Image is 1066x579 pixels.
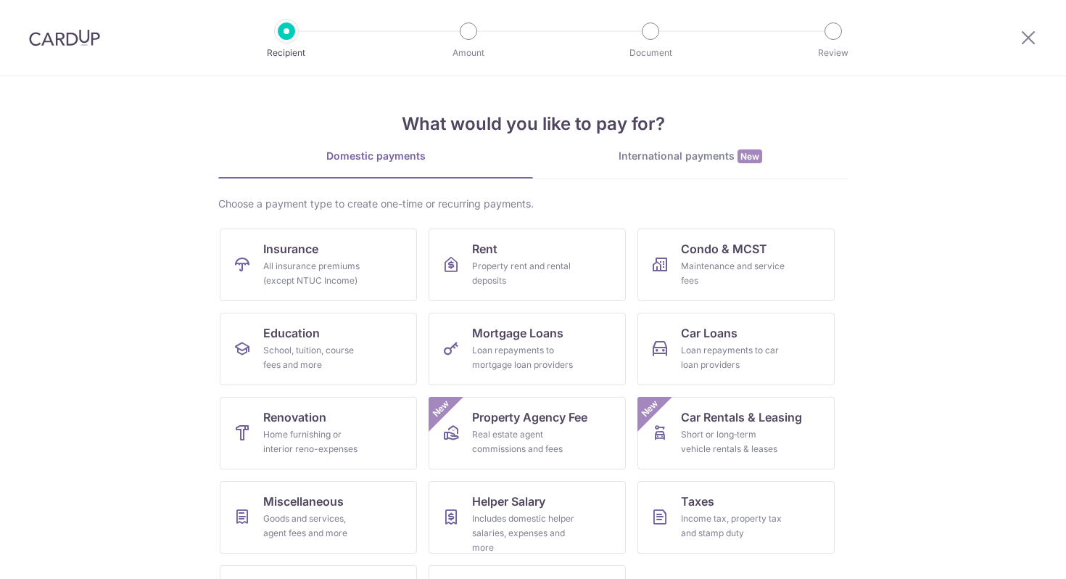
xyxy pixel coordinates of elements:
[218,149,533,163] div: Domestic payments
[681,512,785,541] div: Income tax, property tax and stamp duty
[972,535,1051,572] iframe: Opens a widget where you can find more information
[472,343,577,372] div: Loan repayments to mortgage loan providers
[263,408,326,426] span: Renovation
[233,46,340,60] p: Recipient
[681,408,802,426] span: Car Rentals & Leasing
[780,46,887,60] p: Review
[638,397,662,421] span: New
[472,240,497,258] span: Rent
[218,111,848,137] h4: What would you like to pay for?
[220,229,417,301] a: InsuranceAll insurance premiums (except NTUC Income)
[220,313,417,385] a: EducationSchool, tuition, course fees and more
[415,46,522,60] p: Amount
[263,493,344,510] span: Miscellaneous
[681,427,785,456] div: Short or long‑term vehicle rentals & leases
[220,397,417,469] a: RenovationHome furnishing or interior reno-expenses
[681,493,714,510] span: Taxes
[472,408,587,426] span: Property Agency Fee
[263,343,368,372] div: School, tuition, course fees and more
[429,397,453,421] span: New
[429,397,626,469] a: Property Agency FeeReal estate agent commissions and feesNew
[218,197,848,211] div: Choose a payment type to create one-time or recurring payments.
[263,427,368,456] div: Home furnishing or interior reno-expenses
[263,240,318,258] span: Insurance
[637,397,835,469] a: Car Rentals & LeasingShort or long‑term vehicle rentals & leasesNew
[597,46,704,60] p: Document
[220,481,417,554] a: MiscellaneousGoods and services, agent fees and more
[429,481,626,554] a: Helper SalaryIncludes domestic helper salaries, expenses and more
[637,229,835,301] a: Condo & MCSTMaintenance and service fees
[681,324,737,342] span: Car Loans
[681,343,785,372] div: Loan repayments to car loan providers
[637,313,835,385] a: Car LoansLoan repayments to car loan providers
[29,29,100,46] img: CardUp
[533,149,848,164] div: International payments
[263,324,320,342] span: Education
[637,481,835,554] a: TaxesIncome tax, property tax and stamp duty
[472,512,577,555] div: Includes domestic helper salaries, expenses and more
[263,512,368,541] div: Goods and services, agent fees and more
[472,324,563,342] span: Mortgage Loans
[429,313,626,385] a: Mortgage LoansLoan repayments to mortgage loan providers
[263,259,368,288] div: All insurance premiums (except NTUC Income)
[472,493,545,510] span: Helper Salary
[681,259,785,288] div: Maintenance and service fees
[429,229,626,301] a: RentProperty rent and rental deposits
[681,240,767,258] span: Condo & MCST
[737,149,762,163] span: New
[472,259,577,288] div: Property rent and rental deposits
[472,427,577,456] div: Real estate agent commissions and fees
